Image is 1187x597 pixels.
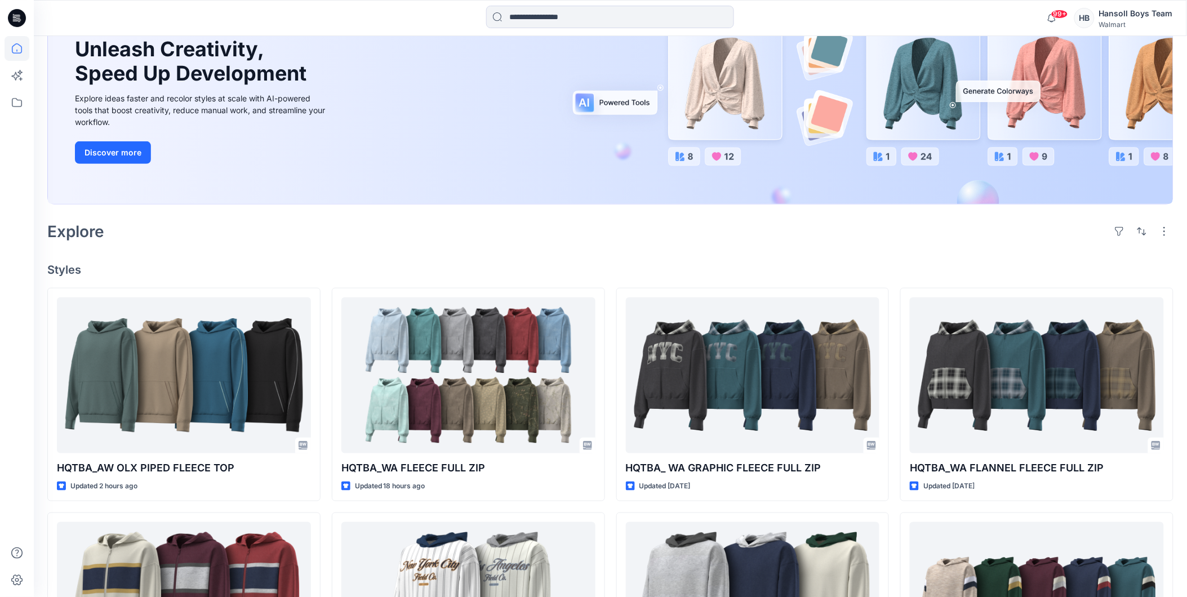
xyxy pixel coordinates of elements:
a: Discover more [75,141,328,164]
h4: Styles [47,263,1173,277]
a: HQTBA_WA FLEECE FULL ZIP [341,297,595,453]
h2: Explore [47,222,104,240]
p: Updated [DATE] [923,480,975,492]
p: Updated 18 hours ago [355,480,425,492]
div: Hansoll Boys Team [1099,7,1173,20]
p: Updated 2 hours ago [70,480,137,492]
a: HQTBA_ WA GRAPHIC FLEECE FULL ZIP [626,297,880,453]
p: HQTBA_WA FLANNEL FLEECE FULL ZIP [910,460,1164,476]
p: HQTBA_ WA GRAPHIC FLEECE FULL ZIP [626,460,880,476]
div: Explore ideas faster and recolor styles at scale with AI-powered tools that boost creativity, red... [75,92,328,128]
a: HQTBA_AW OLX PIPED FLEECE TOP [57,297,311,453]
p: HQTBA_AW OLX PIPED FLEECE TOP [57,460,311,476]
p: Updated [DATE] [639,480,691,492]
a: HQTBA_WA FLANNEL FLEECE FULL ZIP [910,297,1164,453]
p: HQTBA_WA FLEECE FULL ZIP [341,460,595,476]
h1: Unleash Creativity, Speed Up Development [75,37,312,86]
div: Walmart [1099,20,1173,29]
button: Discover more [75,141,151,164]
span: 99+ [1051,10,1068,19]
div: HB [1074,8,1095,28]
